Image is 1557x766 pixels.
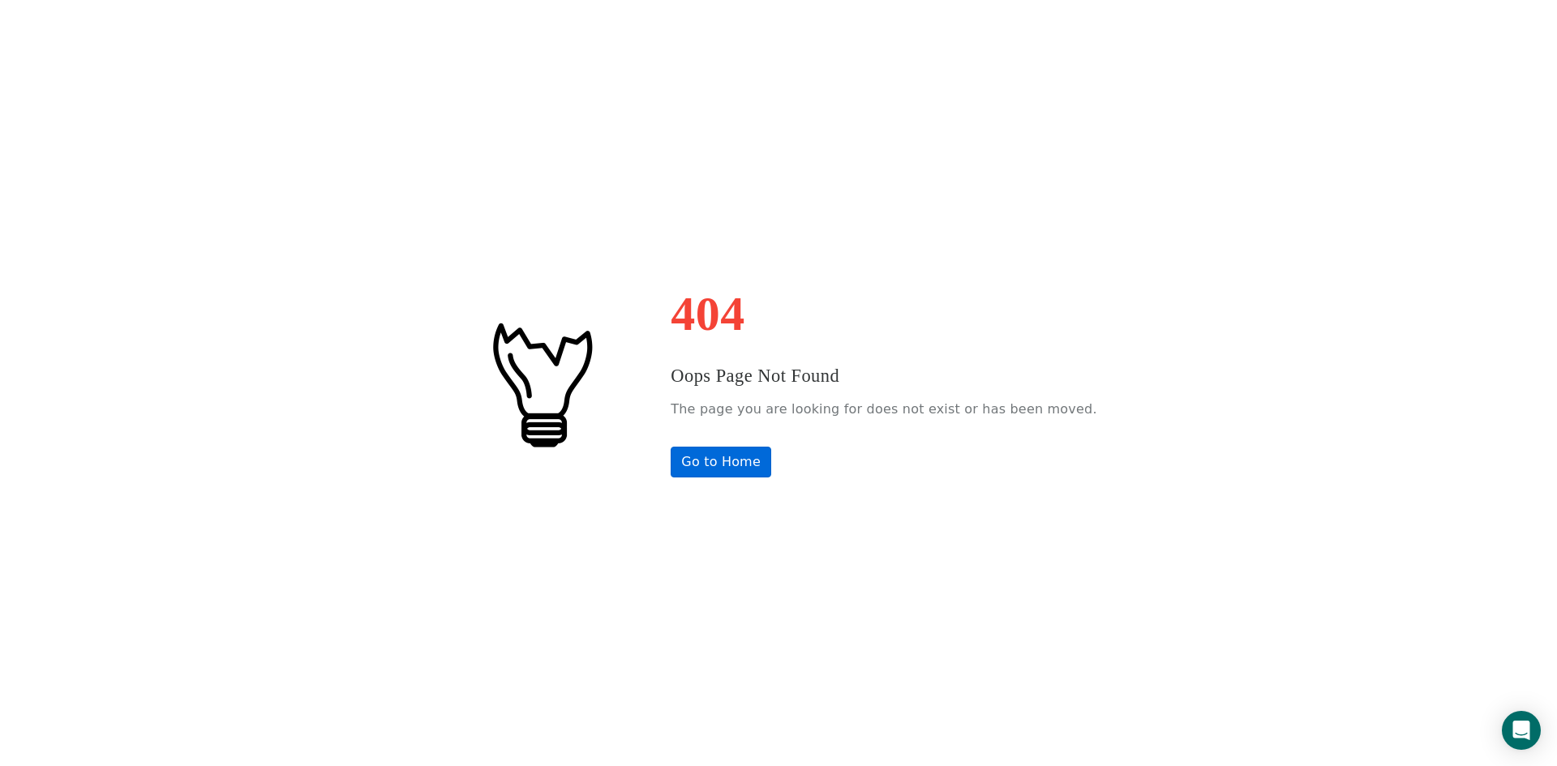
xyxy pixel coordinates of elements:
[671,397,1096,422] p: The page you are looking for does not exist or has been moved.
[671,447,771,477] a: Go to Home
[671,362,1096,390] h3: Oops Page Not Found
[1502,711,1541,750] div: Open Intercom Messenger
[671,289,1096,338] h1: 404
[460,302,622,464] img: #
